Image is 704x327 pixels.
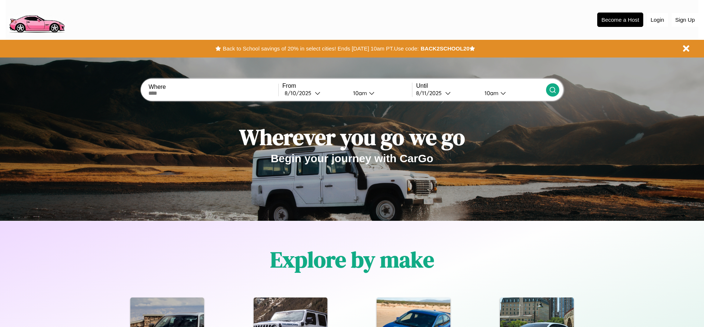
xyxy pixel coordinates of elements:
div: 8 / 11 / 2025 [416,90,445,97]
button: Become a Host [597,13,643,27]
label: Until [416,83,546,89]
label: From [282,83,412,89]
label: Where [148,84,278,90]
h1: Explore by make [270,244,434,275]
b: BACK2SCHOOL20 [420,45,469,52]
button: Back to School savings of 20% in select cities! Ends [DATE] 10am PT.Use code: [221,44,420,54]
div: 10am [349,90,369,97]
img: logo [6,4,68,35]
button: 10am [479,89,546,97]
div: 8 / 10 / 2025 [285,90,315,97]
button: Login [647,13,668,27]
button: 8/10/2025 [282,89,347,97]
button: Sign Up [672,13,698,27]
button: 10am [347,89,412,97]
div: 10am [481,90,500,97]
